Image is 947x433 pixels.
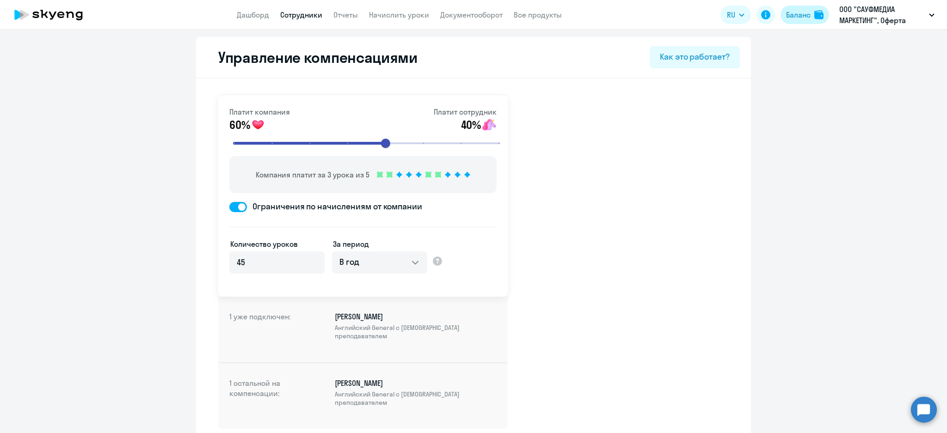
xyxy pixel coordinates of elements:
span: 60% [229,117,250,132]
button: ООО "САУФМЕДИА МАРКЕТИНГ", Оферта ЧК-60/40 Маркетинг [835,4,939,26]
span: Английский General с [DEMOGRAPHIC_DATA] преподавателем [335,390,497,407]
img: smile [482,117,497,132]
span: Английский General с [DEMOGRAPHIC_DATA] преподавателем [335,323,497,340]
h2: Управление компенсациями [207,48,418,67]
label: Количество уроков [230,238,298,250]
p: Платит компания [229,106,290,117]
img: smile [251,117,265,132]
p: [PERSON_NAME] [335,378,497,407]
p: Платит сотрудник [434,106,497,117]
img: balance [814,10,824,19]
div: Баланс [786,9,811,20]
button: RU [720,6,751,24]
button: Как это работает? [650,46,740,68]
span: RU [727,9,735,20]
div: Как это работает? [660,51,730,63]
h4: 1 остальной на компенсации: [229,378,303,414]
a: Сотрудники [280,10,322,19]
span: 40% [461,117,481,132]
p: Компания платит за 3 урока из 5 [256,169,369,180]
span: Ограничения по начислениям от компании [247,201,422,213]
label: За период [333,238,369,250]
p: [PERSON_NAME] [335,311,497,340]
button: Балансbalance [781,6,829,24]
a: Начислить уроки [369,10,429,19]
a: Документооборот [440,10,503,19]
a: Все продукты [514,10,562,19]
p: ООО "САУФМЕДИА МАРКЕТИНГ", Оферта ЧК-60/40 Маркетинг [839,4,925,26]
a: Отчеты [333,10,358,19]
a: Дашборд [237,10,269,19]
h4: 1 уже подключен: [229,311,303,348]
